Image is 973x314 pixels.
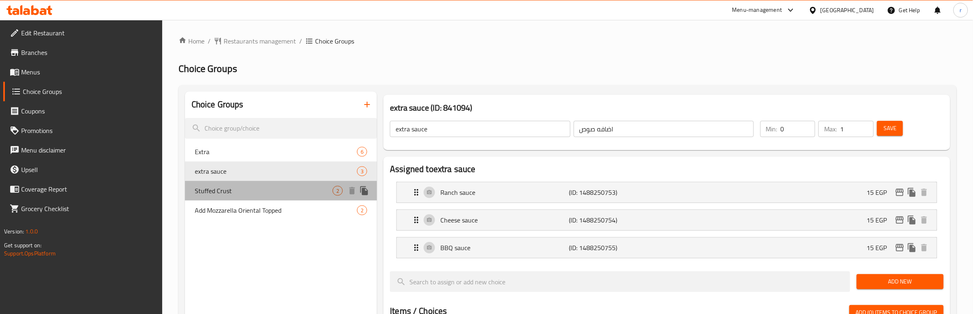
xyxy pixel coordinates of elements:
span: Menu disclaimer [21,145,156,155]
button: delete [346,185,358,197]
div: Expand [397,238,937,258]
button: edit [894,242,906,254]
li: Expand [390,206,944,234]
button: Add New [857,274,944,289]
button: duplicate [906,186,918,198]
span: Coupons [21,106,156,116]
a: Edit Restaurant [3,23,163,43]
a: Branches [3,43,163,62]
button: delete [918,186,930,198]
nav: breadcrumb [178,36,957,46]
div: Expand [397,182,937,203]
div: Menu-management [732,5,782,15]
a: Promotions [3,121,163,140]
button: duplicate [906,214,918,226]
span: extra sauce [195,166,357,176]
p: (ID: 1488250755) [569,243,654,253]
span: Add New [863,277,937,287]
span: Stuffed Crust [195,186,333,196]
p: Min: [766,124,777,134]
span: Version: [4,226,24,237]
div: Extra6 [185,142,377,161]
button: edit [894,214,906,226]
input: search [390,271,850,292]
span: Edit Restaurant [21,28,156,38]
span: Branches [21,48,156,57]
div: Choices [357,166,367,176]
button: Save [877,121,903,136]
div: [GEOGRAPHIC_DATA] [821,6,874,15]
span: Choice Groups [315,36,354,46]
a: Choice Groups [3,82,163,101]
button: duplicate [358,185,370,197]
span: 2 [333,187,342,195]
span: Add Mozzarella Oriental Topped [195,205,357,215]
span: Choice Groups [178,59,237,78]
li: / [299,36,302,46]
p: 15 EGP [867,215,894,225]
p: BBQ sauce [440,243,569,253]
p: Max: [824,124,837,134]
div: Stuffed Crust2deleteduplicate [185,181,377,201]
div: Choices [357,147,367,157]
h2: Assigned to extra sauce [390,163,944,175]
li: Expand [390,234,944,262]
a: Upsell [3,160,163,179]
a: Support.OpsPlatform [4,248,56,259]
li: / [208,36,211,46]
span: Choice Groups [23,87,156,96]
a: Home [178,36,205,46]
div: Choices [357,205,367,215]
h3: extra sauce (ID: 841094) [390,101,944,114]
p: 15 EGP [867,188,894,197]
span: Menus [21,67,156,77]
div: Add Mozzarella Oriental Topped2 [185,201,377,220]
a: Coupons [3,101,163,121]
div: Expand [397,210,937,230]
span: Grocery Checklist [21,204,156,214]
span: Restaurants management [224,36,296,46]
p: 15 EGP [867,243,894,253]
button: delete [918,242,930,254]
span: Extra [195,147,357,157]
span: 3 [357,168,367,175]
button: duplicate [906,242,918,254]
button: delete [918,214,930,226]
span: 1.0.0 [25,226,38,237]
span: Upsell [21,165,156,174]
span: 2 [357,207,367,214]
p: (ID: 1488250753) [569,188,654,197]
a: Menus [3,62,163,82]
span: 6 [357,148,367,156]
button: edit [894,186,906,198]
span: Get support on: [4,240,41,251]
p: Ranch sauce [440,188,569,197]
a: Grocery Checklist [3,199,163,218]
input: search [185,118,377,139]
span: Promotions [21,126,156,135]
span: Save [884,123,897,133]
a: Coverage Report [3,179,163,199]
span: Coverage Report [21,184,156,194]
h2: Choice Groups [192,98,244,111]
span: r [960,6,962,15]
p: (ID: 1488250754) [569,215,654,225]
a: Restaurants management [214,36,296,46]
p: Cheese sauce [440,215,569,225]
div: extra sauce3 [185,161,377,181]
li: Expand [390,179,944,206]
a: Menu disclaimer [3,140,163,160]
